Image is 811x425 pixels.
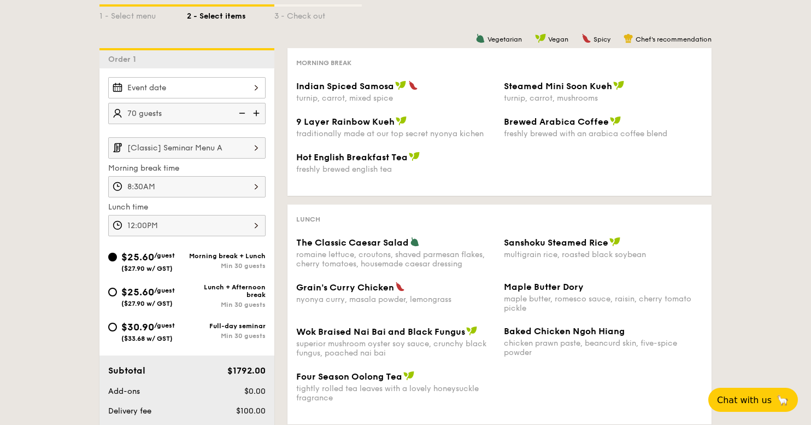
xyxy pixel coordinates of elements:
[187,7,274,22] div: 2 - Select items
[395,80,406,90] img: icon-vegan.f8ff3823.svg
[296,165,495,174] div: freshly brewed english tea
[396,116,407,126] img: icon-vegan.f8ff3823.svg
[227,365,266,376] span: $1792.00
[593,36,610,43] span: Spicy
[487,36,522,43] span: Vegetarian
[296,327,465,337] span: Wok Braised Nai Bai and Black Fungus
[504,250,703,259] div: multigrain rice, roasted black soybean
[108,288,117,296] input: $25.60/guest($27.90 w/ GST)Lunch + Afternoon breakMin 30 guests
[581,33,591,43] img: icon-spicy.37a8142b.svg
[108,55,140,64] span: Order 1
[108,323,117,331] input: $30.90/guest($33.68 w/ GST)Full-day seminarMin 30 guests
[274,7,362,22] div: 3 - Check out
[504,326,625,336] span: Baked Chicken Ngoh Hiang
[121,286,154,298] span: $25.60
[187,332,266,340] div: Min 30 guests
[504,282,584,292] span: Maple Butter Dory
[154,287,175,294] span: /guest
[296,81,394,91] span: Indian Spiced Samosa
[504,294,703,313] div: maple butter, romesco sauce, raisin, cherry tomato pickle
[187,262,266,270] div: Min 30 guests
[296,250,495,269] div: romaine lettuce, croutons, shaved parmesan flakes, cherry tomatoes, housemade caesar dressing
[121,300,173,307] span: ($27.90 w/ GST)
[708,388,798,412] button: Chat with us🦙
[296,94,495,103] div: turnip, carrot, mixed spice
[108,253,117,261] input: $25.60/guest($27.90 w/ GST)Morning break + LunchMin 30 guests
[154,252,175,259] span: /guest
[296,295,495,304] div: nyonya curry, masala powder, lemongrass
[504,94,703,103] div: turnip, carrot, mushrooms
[504,117,609,127] span: Brewed Arabica Coffee
[296,117,395,127] span: 9 Layer Rainbow Kueh
[609,237,620,247] img: icon-vegan.f8ff3823.svg
[296,216,320,223] span: Lunch
[504,339,703,357] div: chicken prawn paste, beancurd skin, five-spice powder
[108,365,145,376] span: Subtotal
[244,387,266,396] span: $0.00
[548,36,568,43] span: Vegan
[187,301,266,308] div: Min 30 guests
[504,237,608,248] span: Sanshoku Steamed Rice
[249,103,266,124] img: icon-add.58712e84.svg
[296,129,495,138] div: traditionally made at our top secret nyonya kichen
[154,322,175,329] span: /guest
[296,152,408,162] span: Hot English Breakfast Tea
[395,282,405,292] img: icon-spicy.37a8142b.svg
[717,395,772,405] span: Chat with us
[535,33,546,43] img: icon-vegan.f8ff3823.svg
[108,387,140,396] span: Add-ons
[613,80,624,90] img: icon-vegan.f8ff3823.svg
[99,7,187,22] div: 1 - Select menu
[504,129,703,138] div: freshly brewed with an arabica coffee blend
[408,80,418,90] img: icon-spicy.37a8142b.svg
[296,282,394,293] span: Grain's Curry Chicken
[247,137,266,158] img: icon-chevron-right.3c0dfbd6.svg
[610,116,621,126] img: icon-vegan.f8ff3823.svg
[187,252,266,260] div: Morning break + Lunch
[296,339,495,358] div: superior mushroom oyster soy sauce, crunchy black fungus, poached nai bai
[108,202,266,213] label: Lunch time
[475,33,485,43] img: icon-vegetarian.fe4039eb.svg
[403,371,414,381] img: icon-vegan.f8ff3823.svg
[466,326,477,336] img: icon-vegan.f8ff3823.svg
[776,394,789,406] span: 🦙
[108,176,266,197] input: Morning break time
[108,103,266,124] input: Number of guests
[296,237,409,248] span: The Classic Caesar Salad
[296,59,351,67] span: Morning break
[410,237,420,247] img: icon-vegetarian.fe4039eb.svg
[108,215,266,236] input: Lunch time
[233,103,249,124] img: icon-reduce.1d2dbef1.svg
[121,251,154,263] span: $25.60
[121,321,154,333] span: $30.90
[187,283,266,299] div: Lunch + Afternoon break
[108,77,266,98] input: Event date
[636,36,712,43] span: Chef's recommendation
[296,384,495,403] div: tightly rolled tea leaves with a lovely honeysuckle fragrance
[187,322,266,330] div: Full-day seminar
[121,335,173,342] span: ($33.68 w/ GST)
[624,33,633,43] img: icon-chef-hat.a58ddaea.svg
[409,152,420,161] img: icon-vegan.f8ff3823.svg
[296,371,402,382] span: Four Season Oolong Tea
[108,163,266,174] label: Morning break time
[504,81,612,91] span: Steamed Mini Soon Kueh
[236,406,266,416] span: $100.00
[121,265,173,272] span: ($27.90 w/ GST)
[108,406,151,416] span: Delivery fee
